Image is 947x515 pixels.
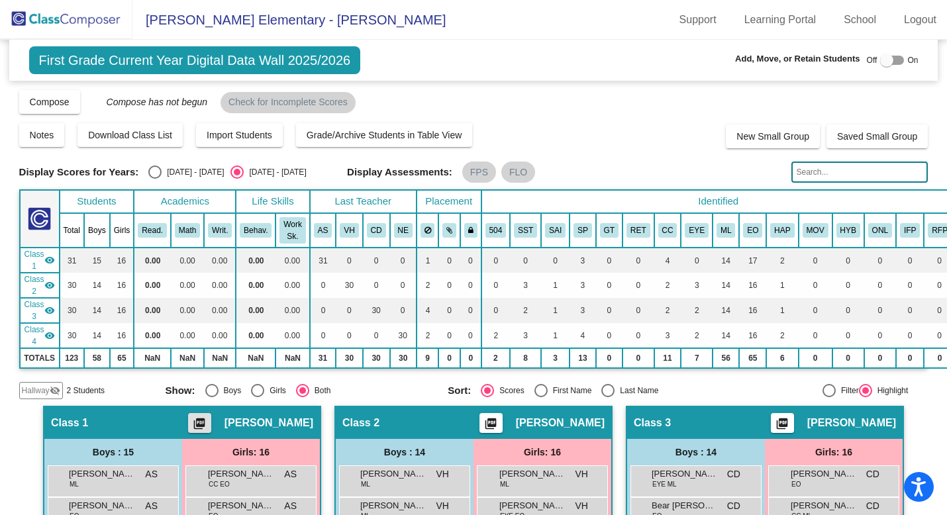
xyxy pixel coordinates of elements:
[275,273,309,298] td: 0.00
[541,348,570,368] td: 3
[626,223,650,238] button: RET
[363,348,390,368] td: 30
[669,9,727,30] a: Support
[739,213,766,248] th: English Only, IFEP, LFEP
[307,130,462,140] span: Grade/Archive Students in Table View
[652,467,718,481] span: [PERSON_NAME]
[60,248,84,273] td: 31
[309,385,331,397] div: Both
[60,348,84,368] td: 123
[134,248,171,273] td: 0.00
[188,413,211,433] button: Print Students Details
[236,248,275,273] td: 0.00
[596,323,623,348] td: 0
[734,9,827,30] a: Learning Portal
[244,166,306,178] div: [DATE] - [DATE]
[69,467,135,481] span: [PERSON_NAME]
[182,439,320,465] div: Girls: 16
[162,166,224,178] div: [DATE] - [DATE]
[310,348,336,368] td: 31
[360,467,426,481] span: [PERSON_NAME]
[110,323,134,348] td: 16
[30,97,70,107] span: Compose
[872,385,909,397] div: Highlight
[654,348,681,368] td: 11
[236,348,275,368] td: NaN
[510,213,541,248] th: Student Study Team
[766,323,798,348] td: 2
[417,213,439,248] th: Keep away students
[240,223,272,238] button: Behav.
[832,213,864,248] th: Hybrid
[171,248,204,273] td: 0.00
[460,248,481,273] td: 0
[510,348,541,368] td: 8
[44,305,55,316] mat-icon: visibility
[896,298,924,323] td: 0
[739,248,766,273] td: 17
[541,323,570,348] td: 1
[826,124,928,148] button: Saved Small Group
[600,223,619,238] button: GT
[541,248,570,273] td: 0
[171,323,204,348] td: 0.00
[501,162,535,183] mat-chip: FLO
[134,273,171,298] td: 0.00
[394,223,413,238] button: NE
[417,298,439,323] td: 4
[134,298,171,323] td: 0.00
[654,248,681,273] td: 4
[739,323,766,348] td: 16
[208,223,232,238] button: Writ.
[110,248,134,273] td: 16
[771,413,794,433] button: Print Students Details
[44,330,55,341] mat-icon: visibility
[713,248,739,273] td: 14
[25,248,44,272] span: Class 1
[460,348,481,368] td: 0
[390,298,417,323] td: 0
[204,273,236,298] td: 0.00
[67,385,105,397] span: 2 Students
[681,323,713,348] td: 2
[743,223,762,238] button: EO
[799,248,832,273] td: 0
[19,166,139,178] span: Display Scores for Years:
[25,273,44,297] span: Class 2
[296,123,473,147] button: Grade/Archive Students in Table View
[20,348,60,368] td: TOTALS
[20,323,60,348] td: Nancy Espana - No Class Name
[336,439,473,465] div: Boys : 14
[864,273,896,298] td: 0
[473,439,611,465] div: Girls: 16
[236,298,275,323] td: 0.00
[499,467,566,481] span: [PERSON_NAME]
[390,213,417,248] th: Nancy Espana
[148,165,306,179] mat-radio-group: Select an option
[460,213,481,248] th: Keep with teacher
[310,190,417,213] th: Last Teacher
[623,348,654,368] td: 0
[417,190,481,213] th: Placement
[448,385,471,397] span: Sort:
[623,273,654,298] td: 0
[545,223,566,238] button: SAI
[833,9,887,30] a: School
[623,213,654,248] th: Retained
[481,248,511,273] td: 0
[791,162,928,183] input: Search...
[417,248,439,273] td: 1
[29,46,361,74] span: First Grade Current Year Digital Data Wall 2025/2026
[342,416,379,430] span: Class 2
[864,348,896,368] td: 0
[481,298,511,323] td: 0
[25,299,44,322] span: Class 3
[436,467,449,481] span: VH
[204,323,236,348] td: 0.00
[807,416,896,430] span: [PERSON_NAME]
[310,213,336,248] th: Ana Silva
[438,273,460,298] td: 0
[196,123,283,147] button: Import Students
[623,248,654,273] td: 0
[510,273,541,298] td: 3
